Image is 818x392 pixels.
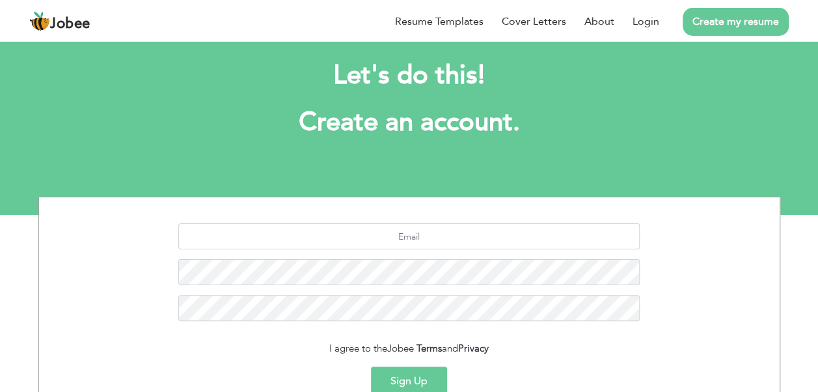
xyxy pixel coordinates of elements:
[58,105,761,139] h1: Create an account.
[50,17,90,31] span: Jobee
[683,8,789,36] a: Create my resume
[58,59,761,92] h2: Let's do this!
[29,11,90,32] a: Jobee
[387,342,414,355] span: Jobee
[458,342,489,355] a: Privacy
[633,14,659,29] a: Login
[29,11,50,32] img: jobee.io
[49,341,770,356] div: I agree to the and
[395,14,484,29] a: Resume Templates
[584,14,614,29] a: About
[502,14,566,29] a: Cover Letters
[178,223,640,249] input: Email
[416,342,442,355] a: Terms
